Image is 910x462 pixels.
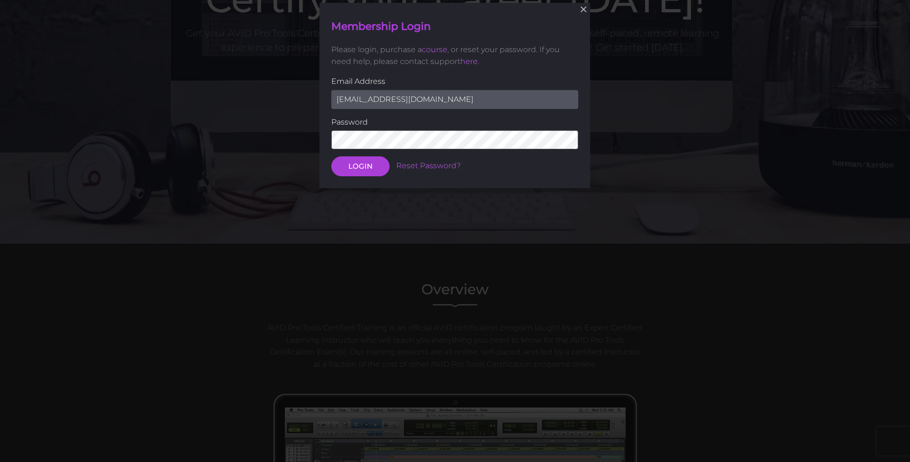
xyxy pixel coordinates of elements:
[331,156,390,176] button: LOGIN
[331,116,578,128] label: Password
[331,75,578,88] label: Email Address
[396,161,461,170] a: Reset Password?
[422,45,447,54] a: course
[331,44,578,68] p: Please login, purchase a , or reset your password. If you need help, please contact support .
[331,19,578,34] h4: Membership Login
[460,57,478,66] a: here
